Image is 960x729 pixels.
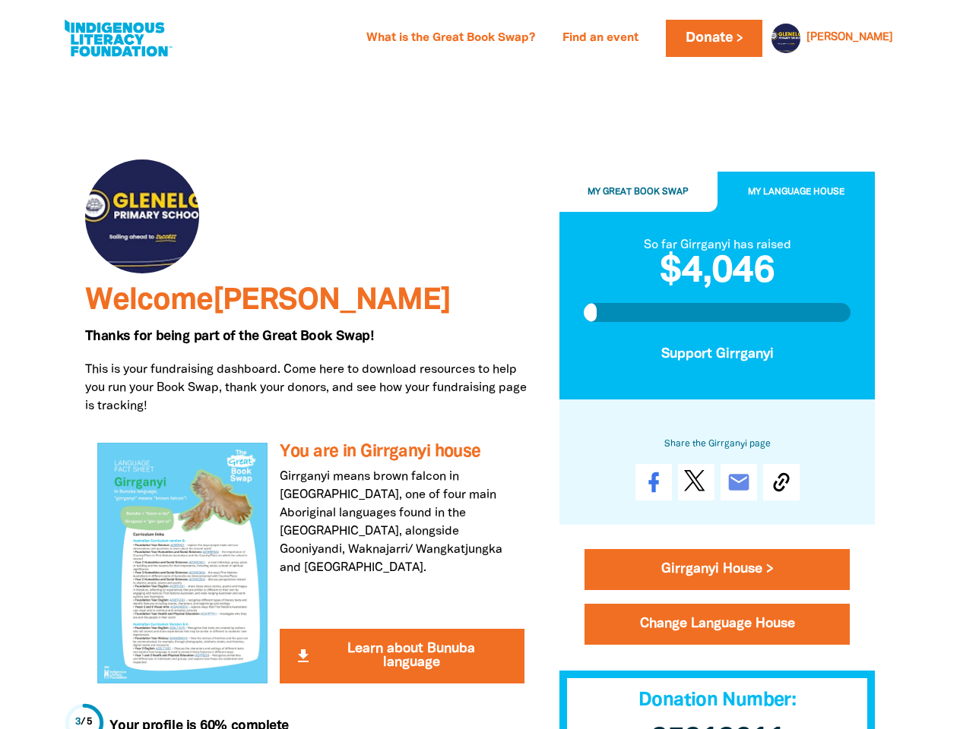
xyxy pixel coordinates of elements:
span: Donation Number: [638,693,796,710]
a: What is the Great Book Swap? [357,27,544,51]
a: email [721,465,757,501]
p: This is your fundraising dashboard. Come here to download resources to help you run your Book Swa... [85,361,537,415]
a: Share [635,465,672,501]
button: get_app Learn about Bunuba language [280,629,524,683]
img: You are in Girrganyi house [97,443,268,683]
button: Copy Link [763,465,800,501]
a: [PERSON_NAME] [806,33,893,43]
i: email [727,471,751,495]
a: Donate [666,20,762,57]
i: get_app [294,647,312,665]
a: Post [678,465,714,501]
a: Girrganyi House > [585,550,851,591]
button: My Language House [718,172,876,213]
h2: $4,046 [584,254,851,291]
span: My Great Book Swap [588,188,689,196]
div: So far Girrganyi has raised [584,236,851,254]
button: My Great Book Swap [559,172,718,213]
span: My Language House [748,188,844,196]
a: Find an event [553,27,648,51]
button: Support Girrganyi [584,334,851,375]
span: Welcome [PERSON_NAME] [85,287,451,315]
h3: You are in Girrganyi house [280,443,524,462]
button: Change Language House [585,604,851,645]
h6: Share the Girrganyi page [584,436,851,453]
span: 3 [75,718,81,727]
span: Thanks for being part of the Great Book Swap! [85,330,374,342]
